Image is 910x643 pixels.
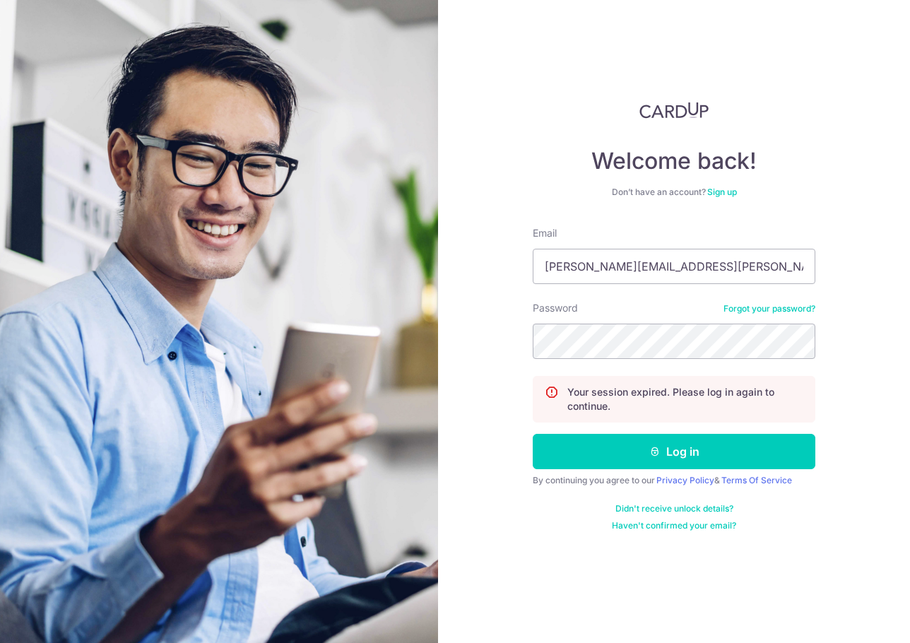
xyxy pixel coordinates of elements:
[615,503,733,514] a: Didn't receive unlock details?
[721,475,792,485] a: Terms Of Service
[656,475,714,485] a: Privacy Policy
[533,187,815,198] div: Don’t have an account?
[707,187,737,197] a: Sign up
[612,520,736,531] a: Haven't confirmed your email?
[639,102,709,119] img: CardUp Logo
[567,385,803,413] p: Your session expired. Please log in again to continue.
[533,226,557,240] label: Email
[533,147,815,175] h4: Welcome back!
[533,475,815,486] div: By continuing you agree to our &
[533,301,578,315] label: Password
[533,249,815,284] input: Enter your Email
[533,434,815,469] button: Log in
[723,303,815,314] a: Forgot your password?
